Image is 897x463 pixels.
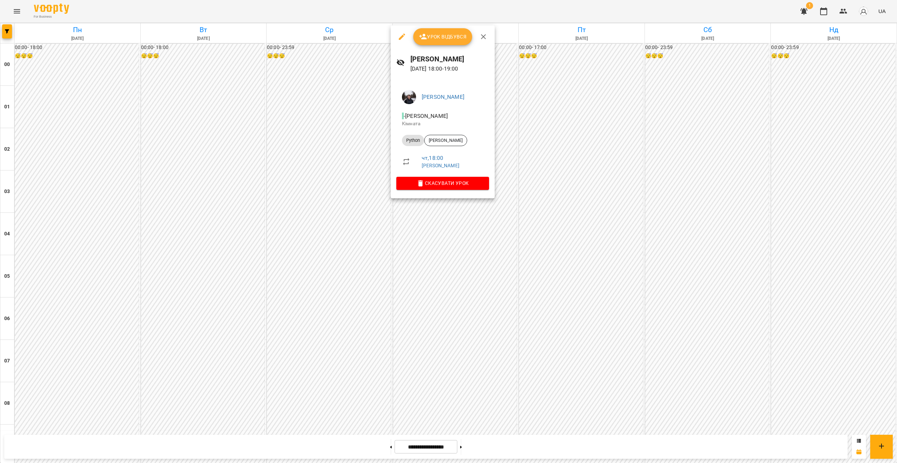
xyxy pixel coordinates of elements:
span: - [PERSON_NAME] [402,113,449,119]
a: [PERSON_NAME] [422,94,464,100]
button: Урок відбувся [413,28,472,45]
a: чт , 18:00 [422,155,443,161]
p: [DATE] 18:00 - 19:00 [410,65,489,73]
span: [PERSON_NAME] [425,137,467,144]
span: Скасувати Урок [402,179,483,187]
span: Python [402,137,424,144]
h6: [PERSON_NAME] [410,54,489,65]
a: [PERSON_NAME] [422,163,459,168]
div: [PERSON_NAME] [424,135,467,146]
span: Урок відбувся [419,32,467,41]
button: Скасувати Урок [396,177,489,190]
p: Кімната [402,120,483,127]
img: 5c2b86df81253c814599fda39af295cd.jpg [402,90,416,104]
